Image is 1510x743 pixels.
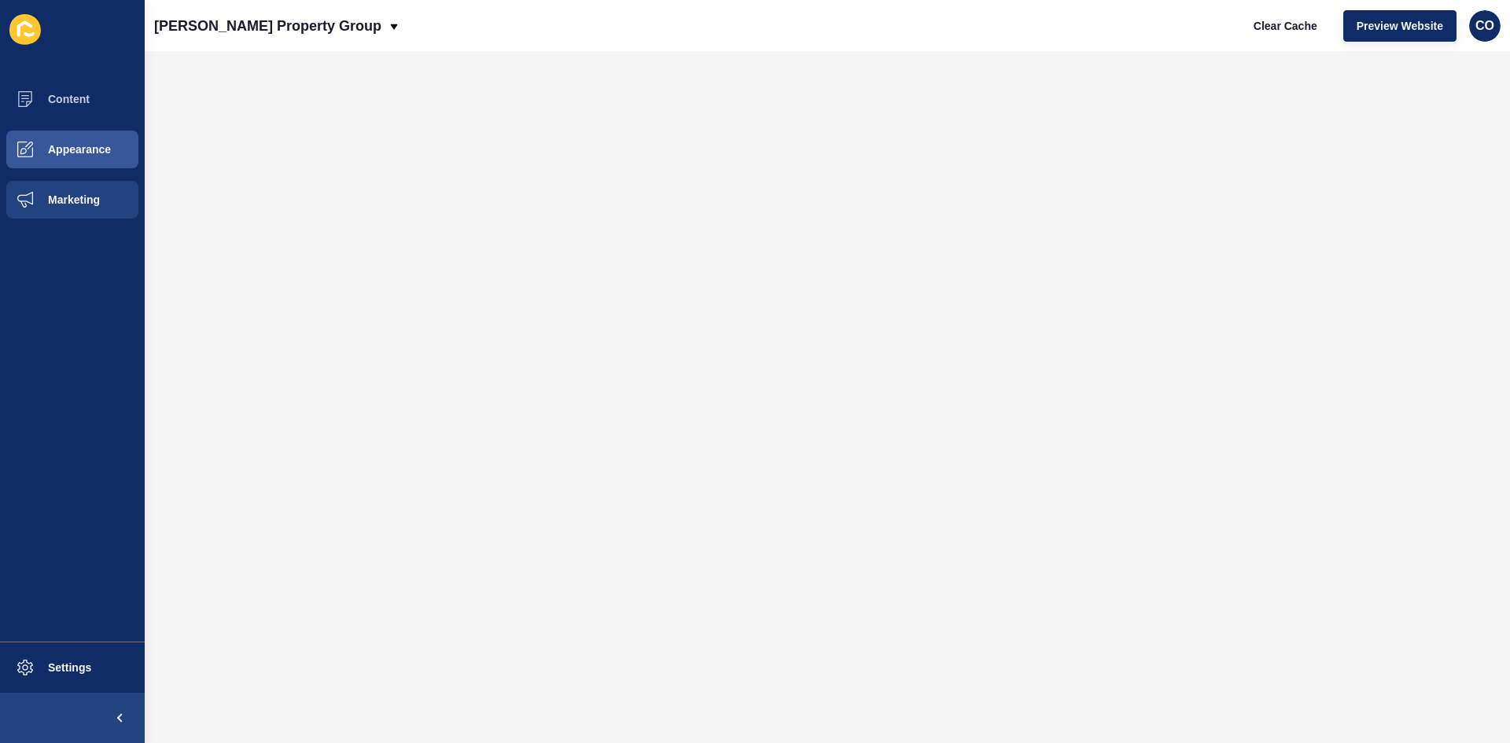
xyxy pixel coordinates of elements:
[1254,18,1317,34] span: Clear Cache
[1343,10,1457,42] button: Preview Website
[1475,18,1494,34] span: CO
[154,6,381,46] p: [PERSON_NAME] Property Group
[1357,18,1443,34] span: Preview Website
[1240,10,1331,42] button: Clear Cache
